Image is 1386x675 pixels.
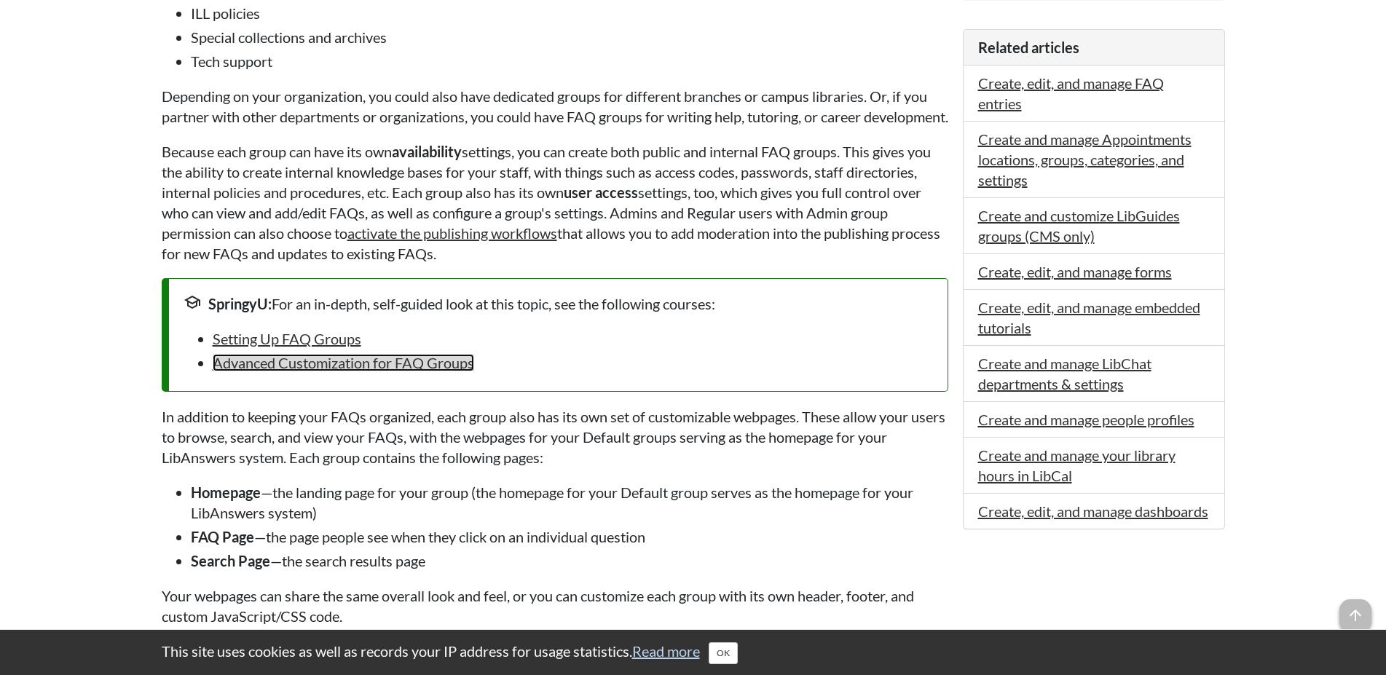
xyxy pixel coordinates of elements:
[147,641,1240,664] div: This site uses cookies as well as records your IP address for usage statistics.
[191,526,948,547] li: —the page people see when they click on an individual question
[191,552,270,569] strong: Search Page
[162,406,948,467] p: In addition to keeping your FAQs organized, each group also has its own set of customizable webpa...
[978,299,1200,336] a: Create, edit, and manage embedded tutorials
[191,3,948,23] li: ILL policies
[978,74,1164,112] a: Create, edit, and manage FAQ entries
[162,585,948,626] p: Your webpages can share the same overall look and feel, or you can customize each group with its ...
[347,224,557,242] a: activate the publishing workflows
[213,354,474,371] a: Advanced Customization for FAQ Groups
[1339,599,1371,631] span: arrow_upward
[162,86,948,127] p: Depending on your organization, you could also have dedicated groups for different branches or ca...
[978,39,1079,56] span: Related articles
[213,330,361,347] a: Setting Up FAQ Groups
[978,411,1194,428] a: Create and manage people profiles
[191,482,948,523] li: —the landing page for your group (the homepage for your Default group serves as the homepage for ...
[392,143,462,160] strong: availability
[162,141,948,264] p: Because each group can have its own settings, you can create both public and internal FAQ groups....
[208,295,272,312] strong: SpringyU:
[978,502,1208,520] a: Create, edit, and manage dashboards
[191,27,948,47] li: Special collections and archives
[191,51,948,71] li: Tech support
[978,130,1192,189] a: Create and manage Appointments locations, groups, categories, and settings
[632,642,700,660] a: Read more
[564,183,638,201] strong: user access
[978,355,1151,392] a: Create and manage LibChat departments & settings
[709,642,738,664] button: Close
[184,293,201,311] span: school
[978,446,1176,484] a: Create and manage your library hours in LibCal
[184,293,933,314] div: For an in-depth, self-guided look at this topic, see the following courses:
[1339,601,1371,618] a: arrow_upward
[191,483,261,501] strong: Homepage
[978,207,1180,245] a: Create and customize LibGuides groups (CMS only)
[191,528,254,545] strong: FAQ Page
[978,263,1172,280] a: Create, edit, and manage forms
[191,550,948,571] li: —the search results page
